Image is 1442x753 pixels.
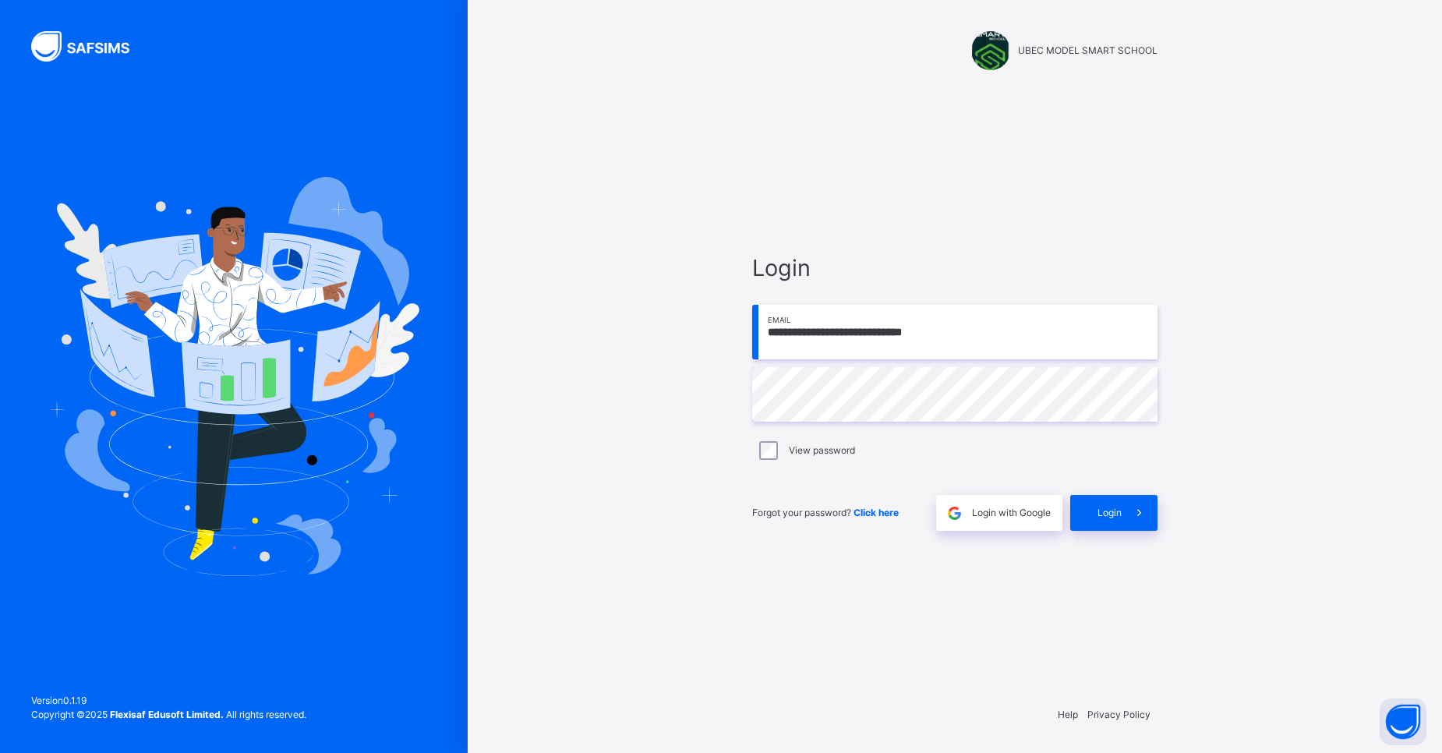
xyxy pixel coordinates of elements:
[48,177,419,576] img: Hero Image
[1058,709,1078,720] a: Help
[972,506,1051,520] span: Login with Google
[31,694,306,708] span: Version 0.1.19
[752,507,899,518] span: Forgot your password?
[110,709,224,720] strong: Flexisaf Edusoft Limited.
[789,444,855,458] label: View password
[945,504,963,522] img: google.396cfc9801f0270233282035f929180a.svg
[1087,709,1150,720] a: Privacy Policy
[854,507,899,518] a: Click here
[752,251,1157,285] span: Login
[31,709,306,720] span: Copyright © 2025 All rights reserved.
[31,31,148,62] img: SAFSIMS Logo
[1018,44,1157,58] span: UBEC MODEL SMART SCHOOL
[1097,506,1122,520] span: Login
[1380,698,1426,745] button: Open asap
